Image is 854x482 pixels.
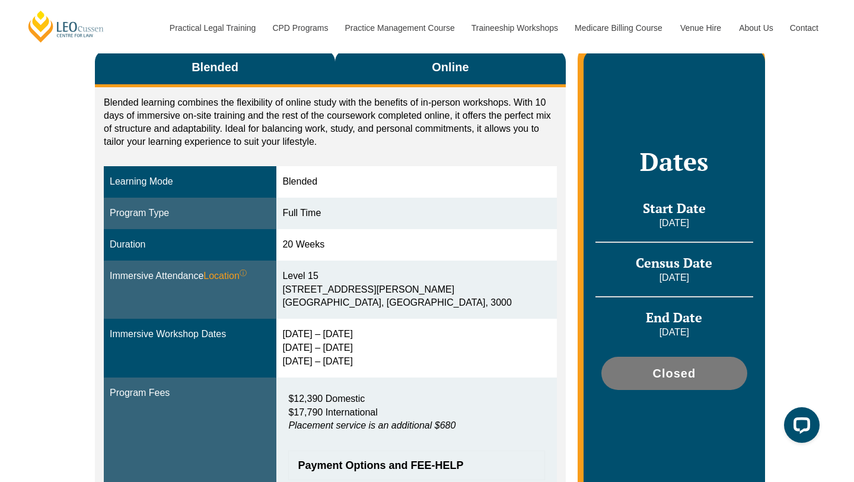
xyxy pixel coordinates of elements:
[566,2,671,53] a: Medicare Billing Course
[636,254,712,271] span: Census Date
[282,328,550,369] div: [DATE] – [DATE] [DATE] – [DATE] [DATE] – [DATE]
[110,207,270,220] div: Program Type
[104,96,557,148] p: Blended learning combines the flexibility of online study with the benefits of in-person workshop...
[110,328,270,341] div: Immersive Workshop Dates
[643,199,706,217] span: Start Date
[775,402,824,452] iframe: LiveChat chat widget
[27,9,106,43] a: [PERSON_NAME] Centre for Law
[110,175,270,189] div: Learning Mode
[161,2,264,53] a: Practical Legal Training
[652,367,696,379] span: Closed
[110,269,270,283] div: Immersive Attendance
[595,326,753,339] p: [DATE]
[263,2,336,53] a: CPD Programs
[601,357,747,390] a: Closed
[432,59,469,75] span: Online
[288,420,455,430] em: Placement service is an additional $680
[288,407,377,417] span: $17,790 International
[595,271,753,284] p: [DATE]
[110,238,270,252] div: Duration
[288,394,365,404] span: $12,390 Domestic
[463,2,566,53] a: Traineeship Workshops
[110,386,270,400] div: Program Fees
[781,2,827,53] a: Contact
[595,217,753,230] p: [DATE]
[282,269,550,310] div: Level 15 [STREET_ADDRESS][PERSON_NAME] [GEOGRAPHIC_DATA], [GEOGRAPHIC_DATA], 3000
[282,175,550,189] div: Blended
[192,59,238,75] span: Blended
[282,207,550,220] div: Full Time
[282,238,550,252] div: 20 Weeks
[240,269,247,277] sup: ⓘ
[595,147,753,176] h2: Dates
[646,309,702,326] span: End Date
[336,2,463,53] a: Practice Management Course
[298,460,523,471] span: Payment Options and FEE-HELP
[671,2,730,53] a: Venue Hire
[203,269,247,283] span: Location
[730,2,781,53] a: About Us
